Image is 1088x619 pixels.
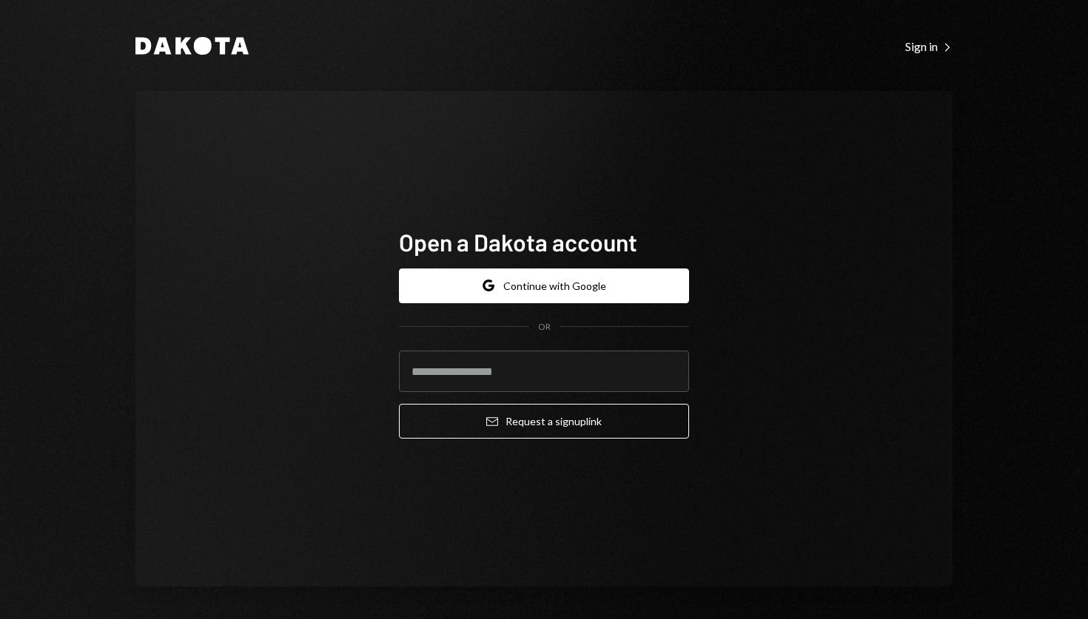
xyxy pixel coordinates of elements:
h1: Open a Dakota account [399,227,689,257]
div: OR [538,321,551,334]
div: Sign in [905,39,953,54]
button: Continue with Google [399,268,689,303]
button: Request a signuplink [399,404,689,439]
a: Sign in [905,38,953,54]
